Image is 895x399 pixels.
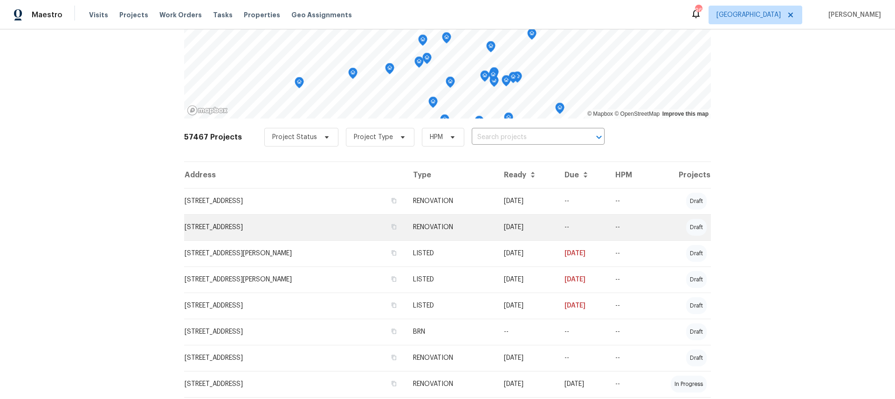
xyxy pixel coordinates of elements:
div: Map marker [504,112,513,127]
div: Map marker [446,77,455,91]
td: [STREET_ADDRESS] [184,293,406,319]
td: RENOVATION [406,188,496,214]
button: Copy Address [390,301,398,309]
a: Improve this map [662,111,709,117]
th: Due [557,162,608,188]
td: LISTED [406,240,496,266]
td: [DATE] [557,266,608,293]
div: Map marker [348,68,358,82]
td: -- [557,214,608,240]
td: -- [608,266,648,293]
div: draft [686,297,707,314]
th: Ready [496,162,558,188]
td: -- [557,188,608,214]
span: Visits [89,10,108,20]
div: Map marker [418,35,427,49]
td: [STREET_ADDRESS][PERSON_NAME] [184,266,406,293]
th: Projects [649,162,711,188]
td: BRN [406,319,496,345]
td: [DATE] [496,371,558,397]
div: Map marker [440,114,449,129]
td: -- [557,345,608,371]
button: Open [592,131,606,144]
td: -- [608,188,648,214]
td: -- [608,319,648,345]
td: RENOVATION [406,214,496,240]
div: draft [686,271,707,288]
td: [DATE] [557,293,608,319]
a: OpenStreetMap [614,111,660,117]
td: [DATE] [557,371,608,397]
td: LISTED [406,293,496,319]
span: Maestro [32,10,62,20]
th: HPM [608,162,648,188]
span: [GEOGRAPHIC_DATA] [716,10,781,20]
div: Map marker [442,32,451,47]
div: draft [686,350,707,366]
div: Map marker [513,71,522,86]
td: [STREET_ADDRESS][PERSON_NAME] [184,240,406,266]
button: Copy Address [390,275,398,283]
span: Geo Assignments [291,10,352,20]
td: RENOVATION [406,371,496,397]
td: -- [608,214,648,240]
a: Mapbox homepage [187,105,228,116]
td: -- [557,319,608,345]
a: Mapbox [587,111,613,117]
td: [DATE] [496,345,558,371]
div: Map marker [480,70,489,85]
span: Work Orders [159,10,202,20]
div: in progress [671,376,707,392]
td: LISTED [406,266,496,293]
span: Projects [119,10,148,20]
td: [STREET_ADDRESS] [184,319,406,345]
td: [DATE] [496,240,558,266]
div: draft [686,245,707,262]
div: Map marker [422,53,432,67]
h2: 57467 Projects [184,133,242,142]
td: [DATE] [496,293,558,319]
span: HPM [430,133,443,142]
td: -- [496,319,558,345]
div: Map marker [489,70,498,84]
div: Map marker [486,41,496,56]
div: Map marker [502,75,511,90]
div: Map marker [489,67,499,82]
div: draft [686,323,707,340]
span: Tasks [213,12,233,18]
div: Map marker [428,97,438,111]
div: Map marker [385,63,394,77]
input: Search projects [472,130,578,145]
td: [DATE] [496,266,558,293]
td: [STREET_ADDRESS] [184,188,406,214]
td: -- [608,293,648,319]
div: Map marker [527,28,537,43]
td: [DATE] [557,240,608,266]
button: Copy Address [390,196,398,205]
th: Type [406,162,496,188]
button: Copy Address [390,223,398,231]
div: Map marker [509,72,518,86]
div: Map marker [555,103,565,117]
div: draft [686,219,707,236]
button: Copy Address [390,379,398,388]
button: Copy Address [390,353,398,362]
div: Map marker [295,77,304,91]
span: Project Type [354,133,393,142]
td: -- [608,345,648,371]
td: [DATE] [496,214,558,240]
div: 96 [695,6,702,15]
div: draft [686,193,707,210]
div: Map marker [475,116,484,130]
td: -- [608,371,648,397]
td: [DATE] [496,188,558,214]
span: [PERSON_NAME] [825,10,881,20]
button: Copy Address [390,327,398,336]
td: RENOVATION [406,345,496,371]
span: Project Status [272,133,317,142]
td: [STREET_ADDRESS] [184,371,406,397]
div: Map marker [414,56,424,71]
td: -- [608,240,648,266]
button: Copy Address [390,249,398,257]
th: Address [184,162,406,188]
